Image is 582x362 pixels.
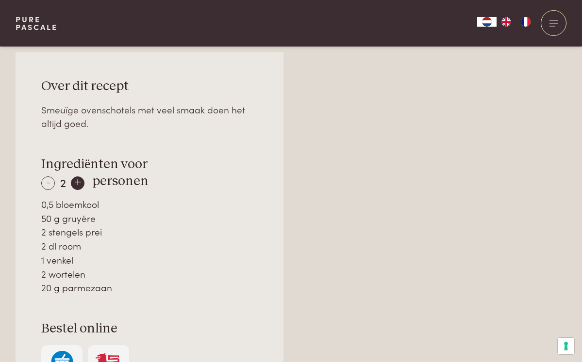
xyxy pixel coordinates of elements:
[477,17,535,27] aside: Language selected: Nederlands
[41,197,257,211] div: 0,5 bloemkool
[16,16,58,31] a: PurePascale
[41,239,257,253] div: 2 dl room
[41,176,55,190] div: -
[41,211,257,225] div: 50 g gruyère
[41,253,257,267] div: 1 venkel
[60,174,66,190] span: 2
[477,17,497,27] a: NL
[497,17,535,27] ul: Language list
[477,17,497,27] div: Language
[71,176,84,190] div: +
[92,174,149,188] span: personen
[41,157,148,171] span: Ingrediënten voor
[558,338,574,354] button: Uw voorkeuren voor toestemming voor trackingtechnologieën
[41,320,257,337] h3: Bestel online
[41,281,257,295] div: 20 g parmezaan
[41,225,257,239] div: 2 stengels prei
[516,17,535,27] a: FR
[41,78,257,95] h3: Over dit recept
[497,17,516,27] a: EN
[41,267,257,281] div: 2 wortelen
[41,103,257,130] div: Smeuïge ovenschotels met veel smaak doen het altijd goed.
